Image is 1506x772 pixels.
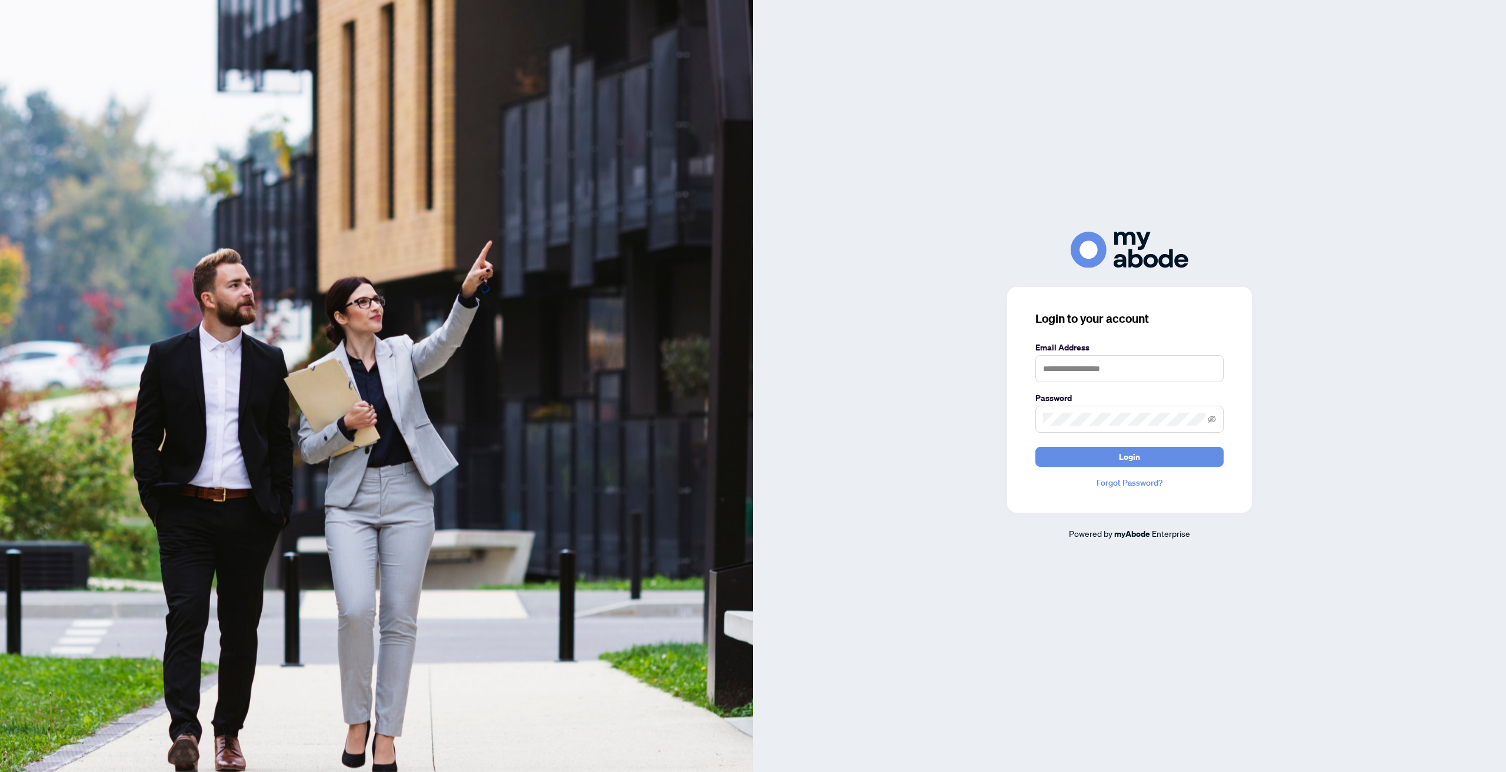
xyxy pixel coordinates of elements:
img: ma-logo [1071,232,1188,268]
a: myAbode [1114,527,1150,540]
span: Enterprise [1152,528,1190,539]
span: eye-invisible [1208,415,1216,423]
span: Login [1119,447,1140,466]
span: Powered by [1069,528,1112,539]
label: Password [1035,392,1224,405]
label: Email Address [1035,341,1224,354]
a: Forgot Password? [1035,476,1224,489]
button: Login [1035,447,1224,467]
h3: Login to your account [1035,310,1224,327]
